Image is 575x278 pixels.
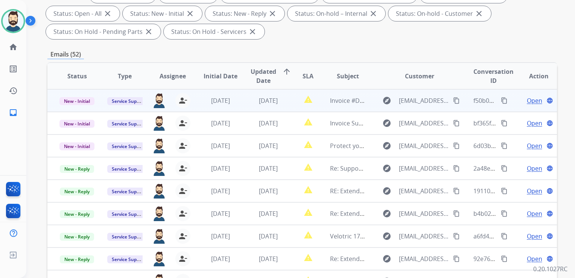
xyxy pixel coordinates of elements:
[186,9,195,18] mat-icon: close
[152,116,166,131] img: agent-avatar
[546,142,553,149] mat-icon: language
[59,97,94,105] span: New - Initial
[405,72,434,81] span: Customer
[152,183,166,199] img: agent-avatar
[103,9,112,18] mat-icon: close
[248,27,257,36] mat-icon: close
[178,232,187,241] mat-icon: person_remove
[211,209,230,218] span: [DATE]
[546,97,553,104] mat-icon: language
[107,120,150,128] span: Service Support
[59,120,94,128] span: New - Initial
[304,208,313,217] mat-icon: report_problem
[453,97,460,104] mat-icon: content_copy
[453,165,460,172] mat-icon: content_copy
[304,95,313,104] mat-icon: report_problem
[399,254,449,263] span: [EMAIL_ADDRESS][DOMAIN_NAME]
[107,233,150,241] span: Service Support
[211,164,230,173] span: [DATE]
[382,232,391,241] mat-icon: explore
[211,96,230,105] span: [DATE]
[178,209,187,218] mat-icon: person_remove
[546,210,553,217] mat-icon: language
[152,251,166,266] img: agent-avatar
[509,63,557,89] th: Action
[453,210,460,217] mat-icon: content_copy
[152,161,166,176] img: agent-avatar
[282,67,291,76] mat-icon: arrow_upward
[501,142,508,149] mat-icon: content_copy
[303,72,313,81] span: SLA
[382,186,391,196] mat-icon: explore
[527,119,542,128] span: Open
[546,255,553,262] mat-icon: language
[304,140,313,149] mat-icon: report_problem
[60,210,94,218] span: New - Reply
[399,232,449,241] span: [EMAIL_ADDRESS][DOMAIN_NAME]
[107,188,150,196] span: Service Support
[211,255,230,263] span: [DATE]
[501,255,508,262] mat-icon: content_copy
[9,108,18,117] mat-icon: inbox
[399,96,449,105] span: [EMAIL_ADDRESS][DOMAIN_NAME]
[3,11,24,32] img: avatar
[178,186,187,196] mat-icon: person_remove
[9,86,18,95] mat-icon: history
[546,120,553,127] mat-icon: language
[46,6,120,21] div: Status: Open - All
[204,72,237,81] span: Initial Date
[178,119,187,128] mat-icon: person_remove
[399,119,449,128] span: [EMAIL_ADDRESS][DOMAIN_NAME]
[211,187,230,195] span: [DATE]
[107,97,150,105] span: Service Support
[259,255,278,263] span: [DATE]
[527,164,542,173] span: Open
[501,233,508,240] mat-icon: content_copy
[369,9,378,18] mat-icon: close
[388,6,491,21] div: Status: On-hold - Customer
[453,255,460,262] mat-icon: content_copy
[60,233,94,241] span: New - Reply
[152,229,166,244] img: agent-avatar
[501,120,508,127] mat-icon: content_copy
[287,6,385,21] div: Status: On-hold – Internal
[211,142,230,150] span: [DATE]
[337,72,359,81] span: Subject
[330,209,573,218] span: Re: Extend Claim - [PERSON_NAME] - Claim ID: af77c53a-c528-4e66-93cd-a1c11a97e66c
[152,206,166,221] img: agent-avatar
[164,24,265,39] div: Status: On Hold - Servicers
[453,233,460,240] mat-icon: content_copy
[259,119,278,127] span: [DATE]
[205,6,284,21] div: Status: New - Reply
[382,119,391,128] mat-icon: explore
[399,209,449,218] span: [EMAIL_ADDRESS][DOMAIN_NAME]
[330,232,456,240] span: Velotric 172429 is waiting for your response!
[453,120,460,127] mat-icon: content_copy
[178,141,187,150] mat-icon: person_remove
[304,253,313,262] mat-icon: report_problem
[259,142,278,150] span: [DATE]
[304,185,313,194] mat-icon: report_problem
[268,9,277,18] mat-icon: close
[453,188,460,194] mat-icon: content_copy
[527,232,542,241] span: Open
[382,96,391,105] mat-icon: explore
[60,165,94,173] span: New - Reply
[501,188,508,194] mat-icon: content_copy
[501,165,508,172] mat-icon: content_copy
[259,232,278,240] span: [DATE]
[107,165,150,173] span: Service Support
[501,210,508,217] mat-icon: content_copy
[60,255,94,263] span: New - Reply
[501,97,508,104] mat-icon: content_copy
[330,164,407,173] span: Re: Support Ticket #437219
[60,188,94,196] span: New - Reply
[160,72,186,81] span: Assignee
[178,164,187,173] mat-icon: person_remove
[527,96,542,105] span: Open
[47,50,84,59] p: Emails (52)
[123,6,202,21] div: Status: New - Initial
[259,96,278,105] span: [DATE]
[144,27,153,36] mat-icon: close
[304,163,313,172] mat-icon: report_problem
